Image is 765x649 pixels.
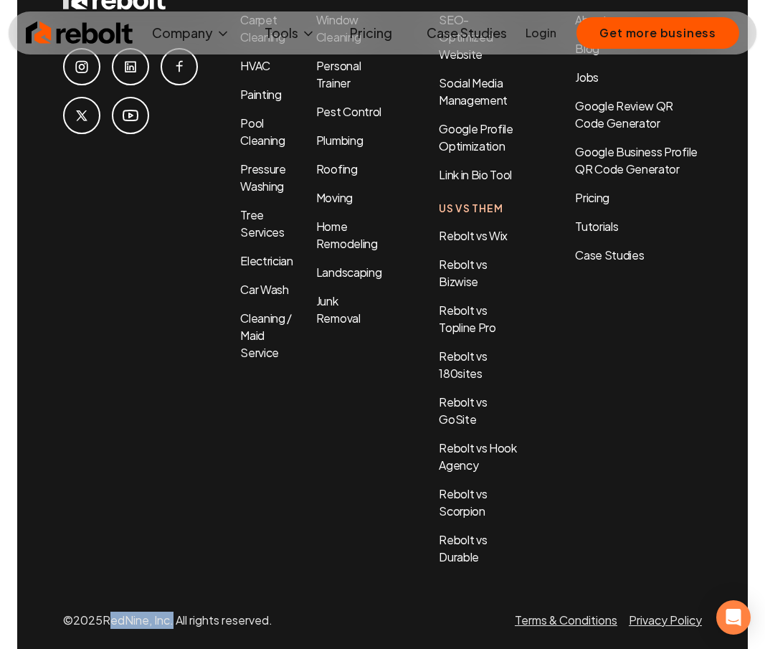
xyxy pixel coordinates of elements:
a: Terms & Conditions [515,612,617,627]
button: Company [141,19,242,47]
a: Blog [575,41,599,56]
a: Moving [316,190,353,205]
a: Junk Removal [316,293,361,326]
a: Plumbing [316,133,363,148]
a: Case Studies [575,247,702,264]
a: Pressure Washing [240,161,285,194]
p: © 2025 RedNine, Inc. All rights reserved. [63,612,272,629]
a: SEO-Optimized Website [439,12,493,62]
a: Tree Services [240,207,284,240]
a: Roofing [316,161,358,176]
a: Landscaping [316,265,381,280]
button: Tools [253,19,327,47]
a: Rebolt vs GoSite [439,394,487,427]
img: Rebolt Logo [26,19,133,47]
div: Open Intercom Messenger [716,600,751,635]
a: Personal Trainer [316,58,361,90]
a: Login [526,24,556,42]
a: Google Business Profile QR Code Generator [575,144,698,176]
a: Pricing [575,189,702,207]
a: Rebolt vs 180sites [439,349,487,381]
a: Pricing [338,19,404,47]
a: Rebolt vs Hook Agency [439,440,517,473]
a: Case Studies [415,19,518,47]
a: Rebolt vs Scorpion [439,486,487,518]
a: Jobs [575,70,599,85]
a: Car Wash [240,282,288,297]
a: Rebolt vs Topline Pro [439,303,495,335]
a: Google Profile Optimization [439,121,513,153]
a: Google Review QR Code Generator [575,98,673,131]
a: Painting [240,87,281,102]
a: Cleaning / Maid Service [240,311,292,360]
a: Home Remodeling [316,219,378,251]
h4: Us Vs Them [439,201,518,216]
a: Social Media Management [439,75,508,108]
button: Get more business [576,17,739,49]
a: Link in Bio Tool [439,167,512,182]
a: Privacy Policy [629,612,702,627]
a: Rebolt vs Bizwise [439,257,487,289]
a: Rebolt vs Wix [439,228,508,243]
a: Rebolt vs Durable [439,532,487,564]
a: HVAC [240,58,270,73]
a: Pool Cleaning [240,115,285,148]
a: Pest Control [316,104,381,119]
a: Electrician [240,253,293,268]
a: Tutorials [575,218,702,235]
